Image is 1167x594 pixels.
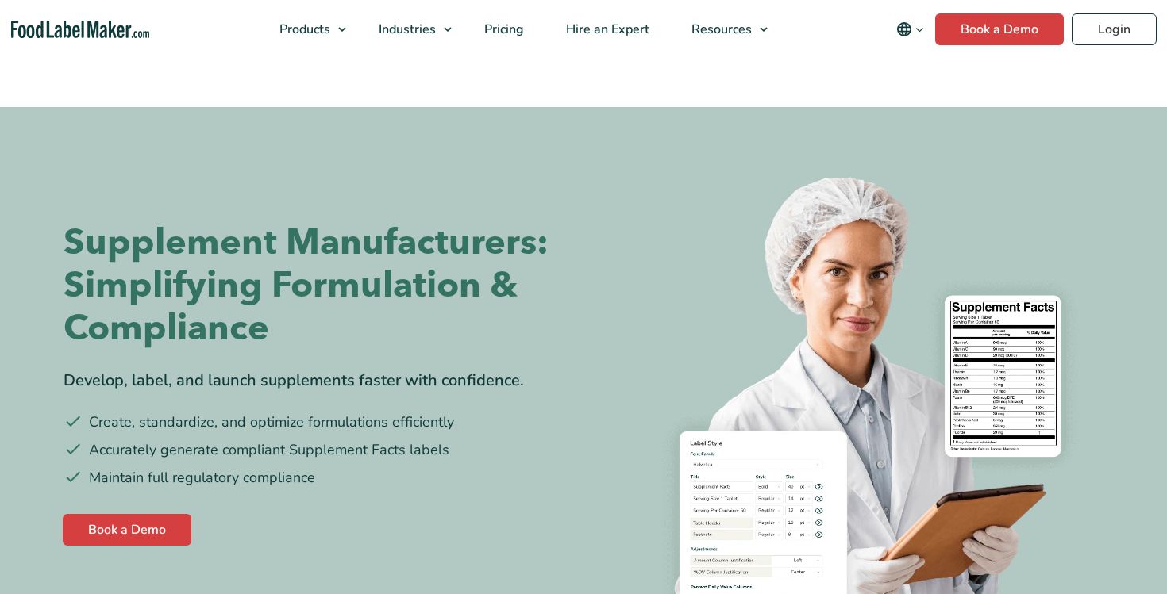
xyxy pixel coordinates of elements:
li: Accurately generate compliant Supplement Facts labels [64,439,572,461]
a: Food Label Maker homepage [11,21,149,39]
li: Maintain full regulatory compliance [64,467,572,489]
span: Industries [374,21,437,38]
a: Book a Demo [63,514,191,546]
span: Products [275,21,332,38]
a: Book a Demo [935,13,1064,45]
span: Hire an Expert [561,21,651,38]
a: Login [1072,13,1157,45]
span: Pricing [480,21,526,38]
span: Resources [687,21,753,38]
button: Change language [885,13,935,45]
div: Develop, label, and launch supplements faster with confidence. [64,369,572,393]
h1: Supplement Manufacturers: Simplifying Formulation & Compliance [64,221,572,350]
li: Create, standardize, and optimize formulations efficiently [64,412,572,433]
